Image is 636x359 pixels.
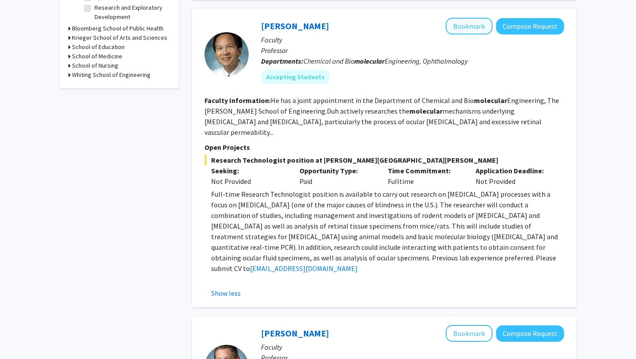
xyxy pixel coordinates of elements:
div: Not Provided [211,176,286,187]
p: Seeking: [211,165,286,176]
fg-read-more: He has a joint appointment in the Department of Chemical and Bio Engineering, The [PERSON_NAME] S... [204,96,559,137]
p: Professor [261,45,564,56]
a: [PERSON_NAME] [261,328,329,339]
button: Compose Request to Elia Duh [496,18,564,34]
p: Open Projects [204,142,564,153]
h3: Krieger School of Arts and Sciences [72,33,167,42]
div: Not Provided [469,165,557,187]
p: Full-time Research Technologist position is available to carry out research on [MEDICAL_DATA] pro... [211,189,564,274]
mat-chip: Accepting Students [261,70,330,84]
b: molecular [409,107,443,115]
span: Chemical and Bio Engineering, Ophthalmology [303,57,468,65]
button: Add Elia Duh to Bookmarks [446,18,492,34]
a: [PERSON_NAME] [261,20,329,31]
iframe: Chat [7,319,38,352]
b: Departments: [261,57,303,65]
a: [EMAIL_ADDRESS][DOMAIN_NAME] [250,264,358,273]
button: Add Shawn Lupold to Bookmarks [446,325,492,342]
h3: Bloomberg School of Public Health [72,24,163,33]
b: Faculty Information: [204,96,271,105]
p: Time Commitment: [388,165,463,176]
h3: School of Education [72,42,125,52]
p: Application Deadline: [476,165,551,176]
button: Compose Request to Shawn Lupold [496,325,564,342]
label: Research and Exploratory Development [95,3,168,22]
p: Opportunity Type: [299,165,375,176]
button: Show less [211,288,241,298]
b: molecular [474,96,507,105]
p: Faculty [261,342,564,352]
b: molecular [354,57,385,65]
h3: School of Medicine [72,52,122,61]
span: Research Technologist position at [PERSON_NAME][GEOGRAPHIC_DATA][PERSON_NAME] [204,155,564,165]
div: Paid [293,165,381,187]
p: Faculty [261,34,564,45]
h3: Whiting School of Engineering [72,70,151,80]
h3: School of Nursing [72,61,118,70]
div: Fulltime [381,165,469,187]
